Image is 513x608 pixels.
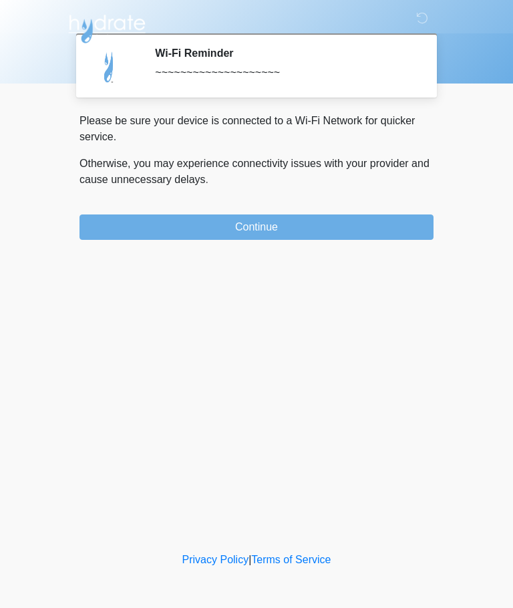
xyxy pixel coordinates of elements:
div: ~~~~~~~~~~~~~~~~~~~~ [155,65,413,81]
a: Privacy Policy [182,554,249,565]
img: Agent Avatar [90,47,130,87]
p: Please be sure your device is connected to a Wi-Fi Network for quicker service. [79,113,434,145]
a: | [248,554,251,565]
span: . [206,174,208,185]
p: Otherwise, you may experience connectivity issues with your provider and cause unnecessary delays [79,156,434,188]
a: Terms of Service [251,554,331,565]
img: Hydrate IV Bar - Arcadia Logo [66,10,148,44]
button: Continue [79,214,434,240]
